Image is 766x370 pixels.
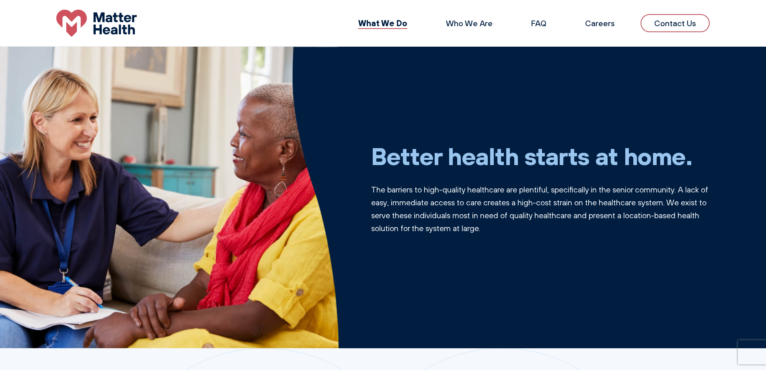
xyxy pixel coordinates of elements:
[531,18,546,28] a: FAQ
[585,18,615,28] a: Careers
[641,14,710,32] a: Contact Us
[371,141,710,170] h1: Better health starts at home.
[446,18,493,28] a: Who We Are
[358,18,407,28] a: What We Do
[371,183,710,235] p: The barriers to high-quality healthcare are plentiful, specifically in the senior community. A la...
